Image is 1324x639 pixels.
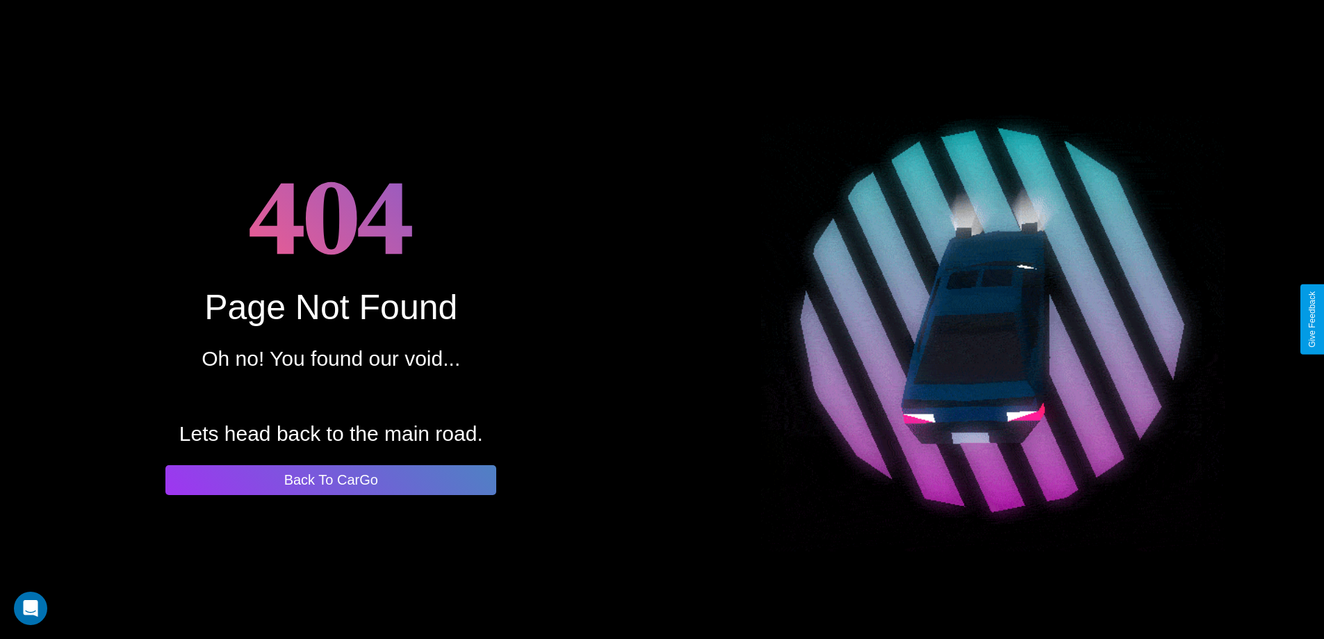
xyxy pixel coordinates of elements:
[179,340,483,453] p: Oh no! You found our void... Lets head back to the main road.
[761,88,1225,551] img: spinning car
[249,145,414,287] h1: 404
[165,465,496,495] button: Back To CarGo
[14,592,47,625] div: Open Intercom Messenger
[204,287,457,327] div: Page Not Found
[1307,291,1317,348] div: Give Feedback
